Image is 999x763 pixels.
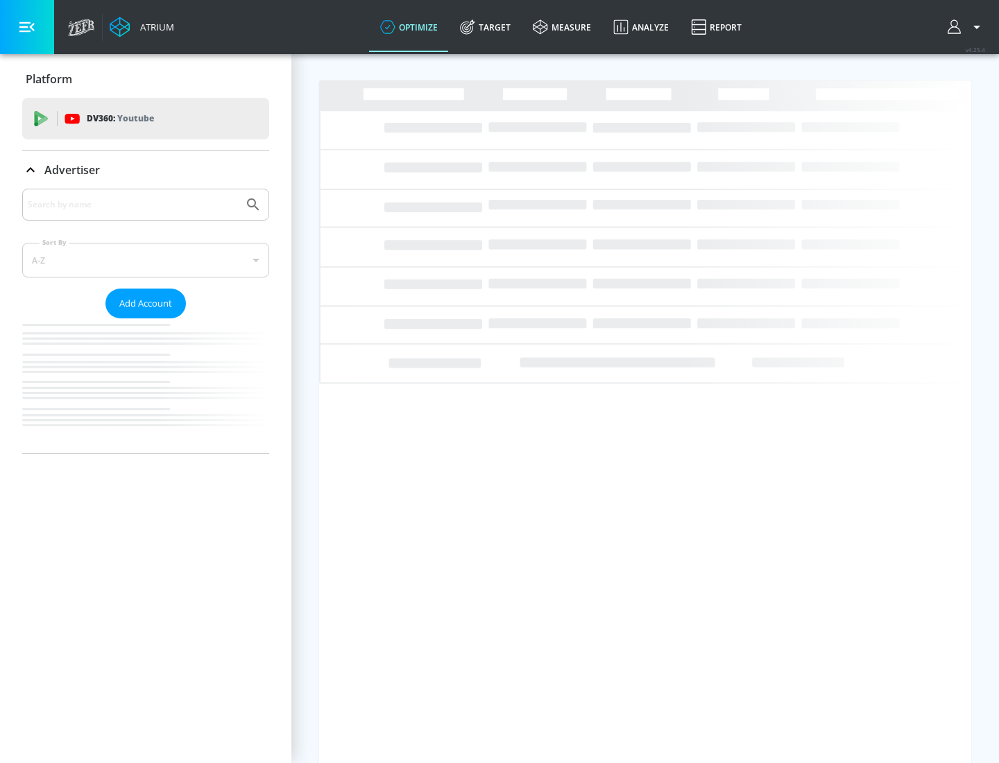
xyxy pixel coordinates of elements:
[602,2,680,52] a: Analyze
[369,2,449,52] a: optimize
[44,162,100,178] p: Advertiser
[110,17,174,37] a: Atrium
[22,98,269,139] div: DV360: Youtube
[522,2,602,52] a: measure
[22,151,269,189] div: Advertiser
[28,196,238,214] input: Search by name
[117,111,154,126] p: Youtube
[22,243,269,277] div: A-Z
[105,289,186,318] button: Add Account
[449,2,522,52] a: Target
[87,111,154,126] p: DV360:
[22,60,269,98] div: Platform
[22,318,269,453] nav: list of Advertiser
[119,295,172,311] span: Add Account
[40,238,69,247] label: Sort By
[135,21,174,33] div: Atrium
[966,46,985,53] span: v 4.25.4
[22,189,269,453] div: Advertiser
[680,2,753,52] a: Report
[26,71,72,87] p: Platform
